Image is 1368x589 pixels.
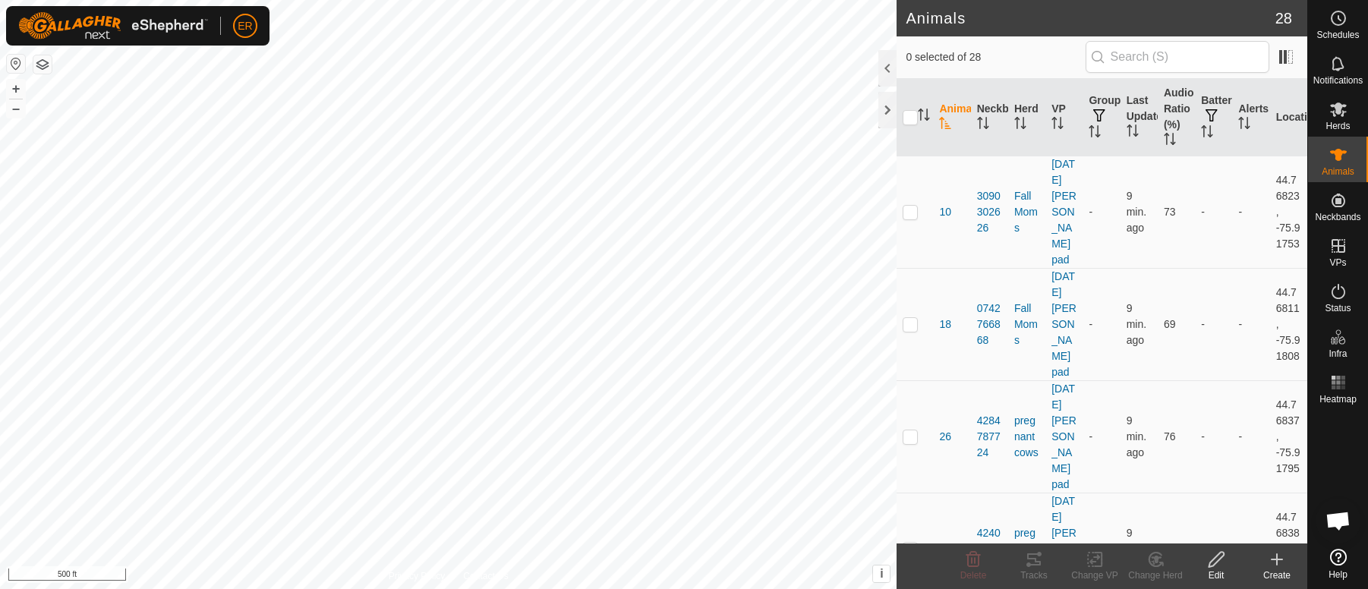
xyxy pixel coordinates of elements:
span: Help [1329,570,1348,579]
div: 4284787724 [977,413,1002,461]
th: Animal [933,79,970,156]
div: Change Herd [1125,569,1186,582]
div: 4240204370 [977,525,1002,573]
a: Help [1308,543,1368,585]
td: - [1232,156,1269,268]
div: Tracks [1004,569,1064,582]
span: 73 [1164,206,1176,218]
span: Infra [1329,349,1347,358]
span: Notifications [1313,76,1363,85]
span: i [880,567,883,580]
h2: Animals [906,9,1275,27]
span: Aug 29, 2025, 5:35 PM [1127,190,1146,234]
div: pregnant cows [1014,413,1039,461]
a: Privacy Policy [389,569,446,583]
td: 44.76823, -75.91753 [1270,156,1307,268]
p-sorticon: Activate to sort [1051,119,1064,131]
button: Reset Map [7,55,25,73]
a: [DATE] [PERSON_NAME] pad [1051,270,1076,378]
span: Delete [960,570,987,581]
div: 3090302626 [977,188,1002,236]
span: ER [238,18,252,34]
button: i [873,565,890,582]
span: Aug 29, 2025, 5:35 PM [1127,414,1146,458]
span: Herds [1325,121,1350,131]
span: 18 [939,317,951,332]
div: 0742766868 [977,301,1002,348]
th: Alerts [1232,79,1269,156]
td: - [1083,380,1120,493]
td: - [1083,268,1120,380]
th: Location [1270,79,1307,156]
div: Fall Moms [1014,301,1039,348]
img: Gallagher Logo [18,12,208,39]
a: Open chat [1316,498,1361,543]
span: Animals [1322,167,1354,176]
th: Battery [1195,79,1232,156]
p-sorticon: Activate to sort [1014,119,1026,131]
p-sorticon: Activate to sort [1238,119,1250,131]
span: 76 [1164,430,1176,443]
td: - [1232,268,1269,380]
div: Change VP [1064,569,1125,582]
div: pregnant cows [1014,525,1039,573]
th: Audio Ratio (%) [1158,79,1195,156]
td: 44.76837, -75.91795 [1270,380,1307,493]
td: - [1232,380,1269,493]
span: 0 selected of 28 [906,49,1085,65]
button: – [7,99,25,118]
a: Contact Us [463,569,508,583]
td: - [1195,156,1232,268]
th: Groups [1083,79,1120,156]
span: 10 [939,204,951,220]
td: - [1195,268,1232,380]
p-sorticon: Activate to sort [918,111,930,123]
p-sorticon: Activate to sort [1201,128,1213,140]
p-sorticon: Activate to sort [1089,128,1101,140]
div: Fall Moms [1014,188,1039,236]
a: [DATE] [PERSON_NAME] pad [1051,158,1076,266]
span: 33 [939,541,951,557]
span: Heatmap [1319,395,1357,404]
span: Neckbands [1315,213,1360,222]
span: 26 [939,429,951,445]
a: [DATE] [PERSON_NAME] pad [1051,383,1076,490]
th: Last Updated [1121,79,1158,156]
span: Schedules [1316,30,1359,39]
p-sorticon: Activate to sort [1164,135,1176,147]
th: VP [1045,79,1083,156]
td: 44.76811, -75.91808 [1270,268,1307,380]
input: Search (S) [1086,41,1269,73]
p-sorticon: Activate to sort [977,119,989,131]
div: Create [1247,569,1307,582]
div: Edit [1186,569,1247,582]
span: 69 [1164,318,1176,330]
span: 67 [1164,543,1176,555]
button: + [7,80,25,98]
span: VPs [1329,258,1346,267]
p-sorticon: Activate to sort [939,119,951,131]
th: Herd [1008,79,1045,156]
th: Neckband [971,79,1008,156]
span: Aug 29, 2025, 5:35 PM [1127,527,1146,571]
span: Status [1325,304,1351,313]
button: Map Layers [33,55,52,74]
p-sorticon: Activate to sort [1127,127,1139,139]
span: 28 [1275,7,1292,30]
td: - [1083,156,1120,268]
span: Aug 29, 2025, 5:35 PM [1127,302,1146,346]
td: - [1195,380,1232,493]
